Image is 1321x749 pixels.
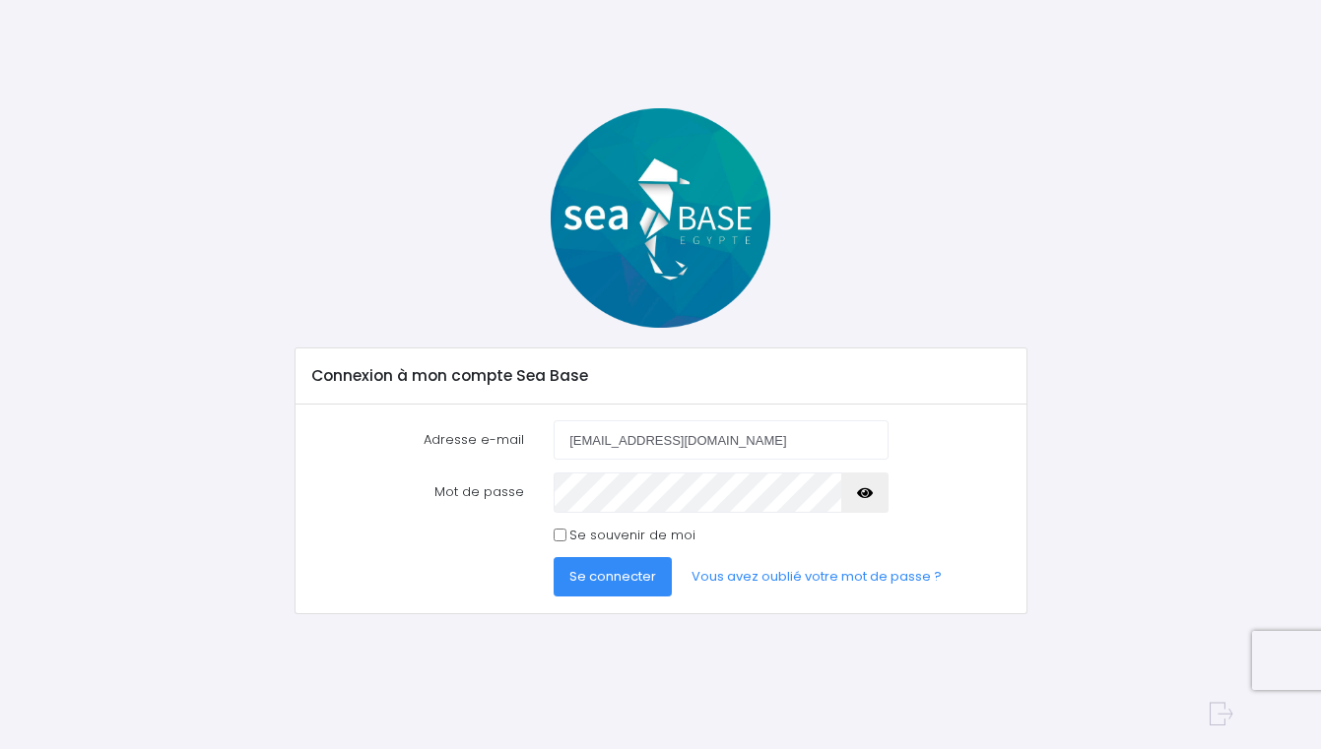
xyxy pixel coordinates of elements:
[569,526,695,545] label: Se souvenir de moi
[297,420,539,460] label: Adresse e-mail
[296,348,1026,404] div: Connexion à mon compte Sea Base
[297,472,539,512] label: Mot de passe
[676,557,958,596] a: Vous avez oublié votre mot de passe ?
[554,557,672,596] button: Se connecter
[569,567,656,586] span: Se connecter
